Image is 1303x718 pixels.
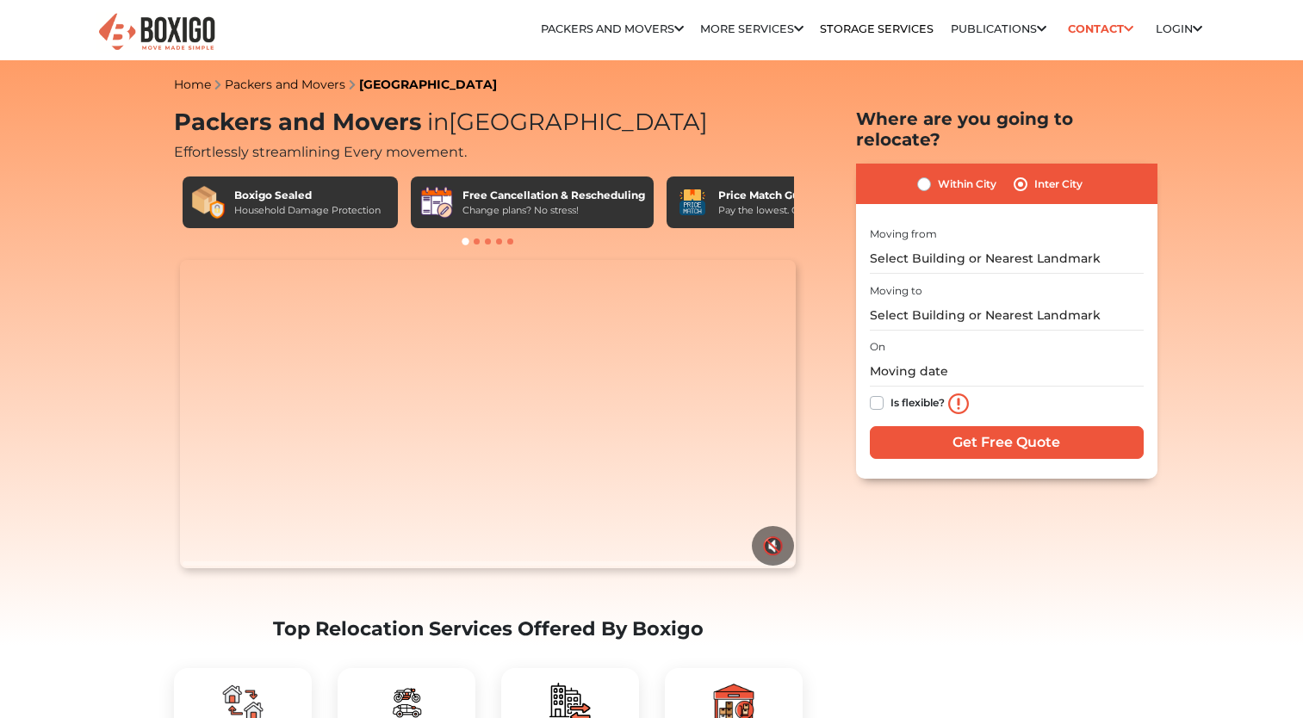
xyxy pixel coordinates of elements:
[870,244,1144,274] input: Select Building or Nearest Landmark
[174,108,803,137] h1: Packers and Movers
[427,108,449,136] span: in
[718,188,849,203] div: Price Match Guarantee
[174,144,467,160] span: Effortlessly streamlining Every movement.
[1156,22,1202,35] a: Login
[180,260,796,568] video: Your browser does not support the video tag.
[820,22,934,35] a: Storage Services
[675,185,710,220] img: Price Match Guarantee
[870,426,1144,459] input: Get Free Quote
[462,188,645,203] div: Free Cancellation & Rescheduling
[541,22,684,35] a: Packers and Movers
[700,22,804,35] a: More services
[1063,15,1139,42] a: Contact
[890,393,945,411] label: Is flexible?
[234,188,381,203] div: Boxigo Sealed
[225,77,345,92] a: Packers and Movers
[174,77,211,92] a: Home
[359,77,497,92] a: [GEOGRAPHIC_DATA]
[96,11,217,53] img: Boxigo
[870,226,937,242] label: Moving from
[870,283,922,299] label: Moving to
[462,203,645,218] div: Change plans? No stress!
[856,108,1157,150] h2: Where are you going to relocate?
[191,185,226,220] img: Boxigo Sealed
[421,108,708,136] span: [GEOGRAPHIC_DATA]
[870,339,885,355] label: On
[938,174,996,195] label: Within City
[870,356,1144,387] input: Moving date
[1034,174,1083,195] label: Inter City
[419,185,454,220] img: Free Cancellation & Rescheduling
[752,526,794,566] button: 🔇
[234,203,381,218] div: Household Damage Protection
[951,22,1046,35] a: Publications
[718,203,849,218] div: Pay the lowest. Guaranteed!
[948,393,969,414] img: info
[174,617,803,641] h2: Top Relocation Services Offered By Boxigo
[870,300,1144,331] input: Select Building or Nearest Landmark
